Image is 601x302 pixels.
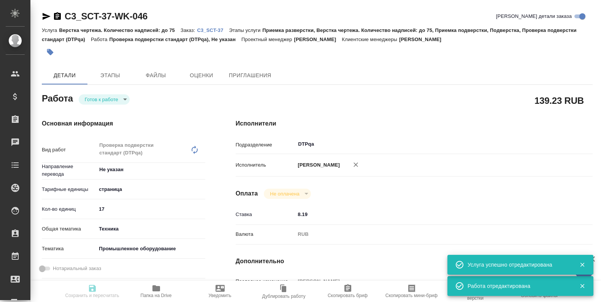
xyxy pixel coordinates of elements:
[229,27,263,33] p: Этапы услуги
[295,276,563,287] input: Пустое поле
[295,209,563,220] input: ✎ Введи что-нибудь
[42,12,51,21] button: Скопировать ссылку для ЯМессенджера
[183,71,220,80] span: Оценки
[109,37,241,42] p: Проверка подверстки стандарт (DTPqa), Не указан
[496,13,572,20] span: [PERSON_NAME] детали заказа
[294,37,342,42] p: [PERSON_NAME]
[574,261,590,268] button: Закрыть
[96,223,205,235] div: Техника
[201,169,203,170] button: Open
[241,37,294,42] p: Проектный менеджер
[229,71,271,80] span: Приглашения
[268,191,301,197] button: Не оплачена
[42,44,59,60] button: Добавить тэг
[181,27,197,33] p: Заказ:
[65,11,147,21] a: C3_SCT-37-WK-046
[262,294,306,299] span: Дублировать работу
[236,278,295,285] p: Последнее изменение
[42,205,96,213] p: Кол-во единиц
[236,141,295,149] p: Подразделение
[574,283,590,289] button: Закрыть
[53,12,62,21] button: Скопировать ссылку
[385,293,438,298] span: Скопировать мини-бриф
[316,281,380,302] button: Скопировать бриф
[42,27,59,33] p: Услуга
[42,225,96,233] p: Общая тематика
[141,293,172,298] span: Папка на Drive
[399,37,447,42] p: [PERSON_NAME]
[42,186,96,193] p: Тарифные единицы
[96,183,205,196] div: страница
[380,281,444,302] button: Скопировать мини-бриф
[42,119,205,128] h4: Основная информация
[559,143,560,145] button: Open
[236,161,295,169] p: Исполнитель
[342,37,399,42] p: Клиентские менеджеры
[138,71,174,80] span: Файлы
[188,281,252,302] button: Уведомить
[328,293,368,298] span: Скопировать бриф
[236,257,593,266] h4: Дополнительно
[124,281,188,302] button: Папка на Drive
[468,282,568,290] div: Работа отредактирована
[59,27,181,33] p: Верстка чертежа. Количество надписей: до 75
[96,203,205,215] input: ✎ Введи что-нибудь
[236,211,295,218] p: Ставка
[42,245,96,253] p: Тематика
[96,242,205,255] div: Промышленное оборудование
[42,91,73,105] h2: Работа
[347,156,364,173] button: Удалить исполнителя
[46,71,83,80] span: Детали
[236,230,295,238] p: Валюта
[92,71,128,80] span: Этапы
[82,96,121,103] button: Готов к работе
[91,37,109,42] p: Работа
[236,119,593,128] h4: Исполнители
[295,228,563,241] div: RUB
[79,94,130,105] div: Готов к работе
[295,161,340,169] p: [PERSON_NAME]
[197,27,229,33] a: C3_SCT-37
[252,281,316,302] button: Дублировать работу
[42,163,96,178] p: Направление перевода
[53,265,101,272] span: Нотариальный заказ
[60,281,124,302] button: Сохранить и пересчитать
[42,27,577,42] p: Приемка разверстки, Верстка чертежа. Количество надписей: до 75, Приемка подверстки, Подверстка, ...
[42,146,96,154] p: Вид работ
[65,293,119,298] span: Сохранить и пересчитать
[534,94,584,107] h2: 139.23 RUB
[236,189,258,198] h4: Оплата
[444,281,507,302] button: Ссылка на инструкции верстки
[264,189,311,199] div: Готов к работе
[468,261,568,269] div: Услуга успешно отредактирована
[209,293,232,298] span: Уведомить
